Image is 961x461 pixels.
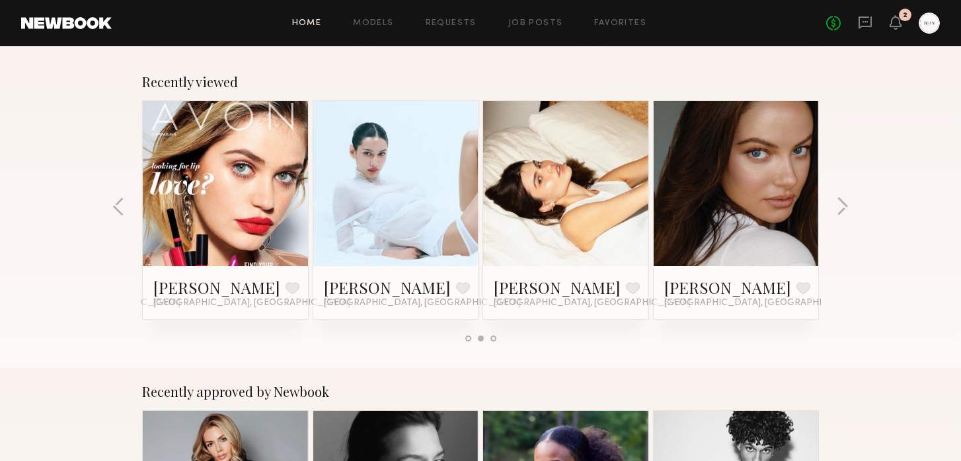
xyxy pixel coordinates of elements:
span: [GEOGRAPHIC_DATA], [GEOGRAPHIC_DATA] [153,298,350,308]
span: [GEOGRAPHIC_DATA], [GEOGRAPHIC_DATA] [664,298,861,308]
span: [GEOGRAPHIC_DATA], [GEOGRAPHIC_DATA] [494,298,691,308]
a: Favorites [594,19,646,28]
a: Job Posts [508,19,563,28]
a: Requests [426,19,477,28]
a: [PERSON_NAME] [324,277,451,298]
div: Recently approved by Newbook [142,384,819,400]
span: [GEOGRAPHIC_DATA], [GEOGRAPHIC_DATA] [324,298,521,308]
a: [PERSON_NAME] [664,277,791,298]
a: [PERSON_NAME] [153,277,280,298]
div: 2 [903,12,907,19]
a: Models [353,19,393,28]
a: [PERSON_NAME] [494,277,621,298]
a: Home [292,19,322,28]
div: Recently viewed [142,74,819,90]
